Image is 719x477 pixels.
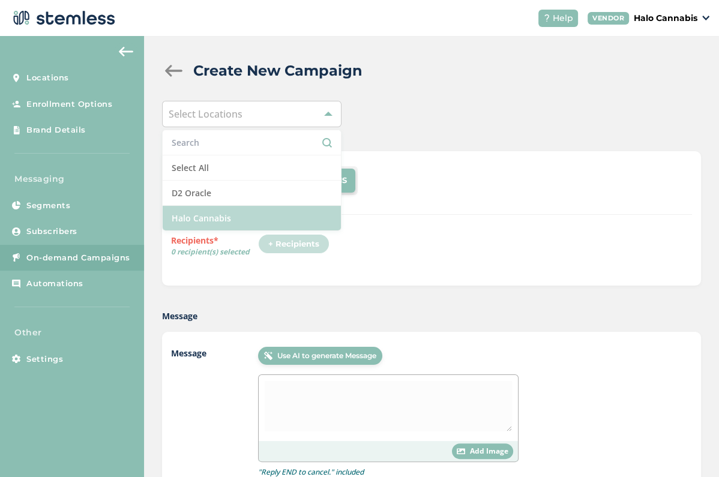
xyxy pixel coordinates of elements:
[277,350,376,361] span: Use AI to generate Message
[659,419,719,477] iframe: Chat Widget
[10,6,115,30] img: logo-dark-0685b13c.svg
[193,60,363,82] h2: Create New Campaign
[169,107,242,121] span: Select Locations
[26,252,130,264] span: On-demand Campaigns
[26,278,83,290] span: Automations
[119,47,133,56] img: icon-arrow-back-accent-c549486e.svg
[702,16,709,20] img: icon_down-arrow-small-66adaf34.svg
[163,181,341,206] li: D2 Oracle
[26,200,70,212] span: Segments
[258,347,382,365] button: Use AI to generate Message
[26,124,86,136] span: Brand Details
[26,72,69,84] span: Locations
[26,98,112,110] span: Enrollment Options
[171,247,258,257] span: 0 recipient(s) selected
[553,12,573,25] span: Help
[163,206,341,230] li: Halo Cannabis
[457,448,465,455] img: icon-image-white-304da26c.svg
[26,226,77,238] span: Subscribers
[162,310,197,322] label: Message
[163,155,341,181] li: Select All
[26,353,63,365] span: Settings
[172,136,332,149] input: Search
[634,12,697,25] p: Halo Cannabis
[588,12,629,25] div: VENDOR
[470,446,508,457] span: Add Image
[171,234,258,262] label: Recipients*
[543,14,550,22] img: icon-help-white-03924b79.svg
